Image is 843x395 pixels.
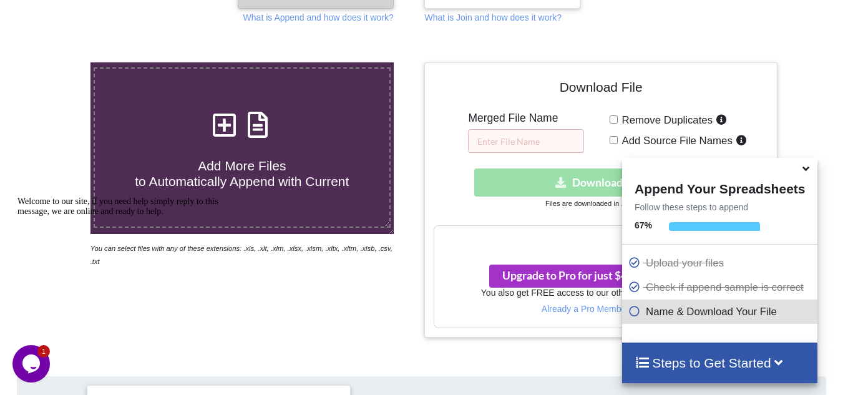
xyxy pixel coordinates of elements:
[628,304,814,319] p: Name & Download Your File
[5,5,206,24] span: Welcome to our site, if you need help simply reply to this message, we are online and ready to help.
[424,11,561,24] p: What is Join and how does it work?
[5,5,230,25] div: Welcome to our site, if you need help simply reply to this message, we are online and ready to help.
[489,265,711,288] button: Upgrade to Pro for just $4 per monthsmile
[622,178,817,197] h4: Append Your Spreadsheets
[243,11,394,24] p: What is Append and how does it work?
[628,280,814,295] p: Check if append sample is correct
[628,255,814,271] p: Upload your files
[135,158,349,188] span: Add More Files to Automatically Append with Current
[468,129,584,153] input: Enter File Name
[12,345,52,383] iframe: chat widget
[434,72,767,107] h4: Download File
[434,232,767,246] h3: Your files are more than 1 MB
[502,269,698,282] span: Upgrade to Pro for just $4 per month
[434,303,767,315] p: Already a Pro Member? Log In
[90,245,392,265] i: You can select files with any of these extensions: .xls, .xlt, .xlm, .xlsx, .xlsm, .xltx, .xltm, ...
[545,200,656,207] small: Files are downloaded in .xlsx format
[635,355,805,371] h4: Steps to Get Started
[622,201,817,213] p: Follow these steps to append
[434,288,767,298] h6: You also get FREE access to our other tool
[618,114,713,126] span: Remove Duplicates
[635,220,652,230] b: 67 %
[12,192,237,339] iframe: chat widget
[468,112,584,125] h5: Merged File Name
[618,135,733,147] span: Add Source File Names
